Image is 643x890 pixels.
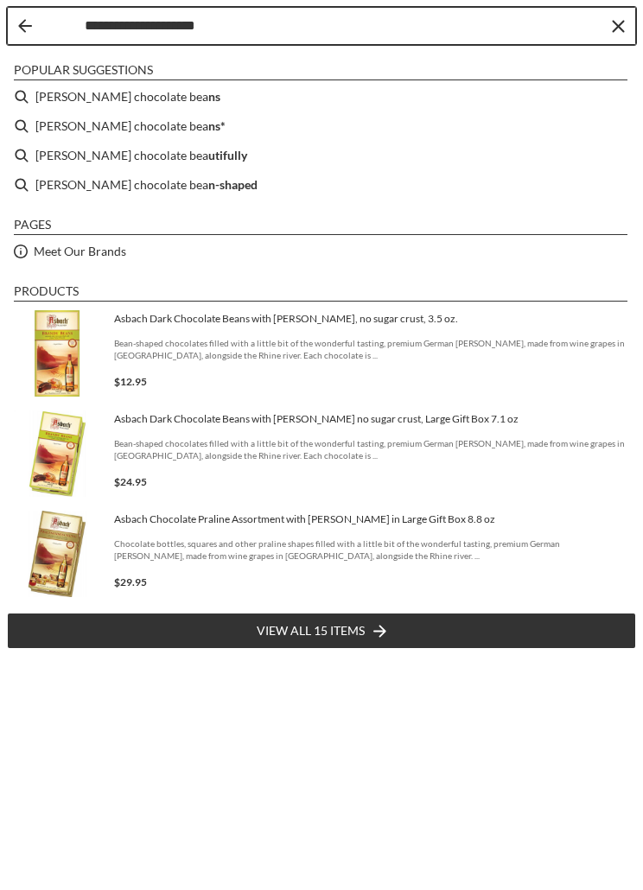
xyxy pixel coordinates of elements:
span: Asbach Dark Chocolate Beans with [PERSON_NAME], no sugar crust, 3.5 oz. [114,312,629,326]
img: Asbach Dark Chocolate Beans with Brandy in Large Gift Box (no sugar crust) [14,410,100,497]
b: ns [208,86,220,106]
li: Pages [14,217,627,235]
b: utifully [208,145,247,165]
button: Clear [609,17,627,35]
li: brandy chocolate beautifully [7,141,636,170]
a: Meet Our Brands [34,241,126,261]
span: $29.95 [114,575,147,588]
span: View all 15 items [257,621,365,640]
span: Chocolate bottles, squares and other praline shapes filled with a little bit of the wonderful tas... [114,537,629,562]
li: Products [14,283,627,302]
img: Asbach Chocolate Praline Assortment with Brandy in Gift Box [14,511,100,597]
li: brandy chocolate beans* [7,111,636,141]
li: Asbach Dark Chocolate Beans with Brandy no sugar crust, Large Gift Box 7.1 oz [7,404,636,504]
b: n-shaped [208,175,258,194]
span: Bean-shaped chocolates filled with a little bit of the wonderful tasting, premium German [PERSON_... [114,337,629,361]
span: Asbach Dark Chocolate Beans with [PERSON_NAME] no sugar crust, Large Gift Box 7.1 oz [114,412,629,426]
a: Asbach Dark Chocolate Beans with Brandy in Small Gift Box (no sugar crust)Asbach Dark Chocolate B... [14,310,629,397]
a: Asbach Chocolate Praline Assortment with Brandy in Gift BoxAsbach Chocolate Praline Assortment wi... [14,511,629,597]
li: brandy chocolate bean-shaped [7,170,636,200]
li: Meet Our Brands [7,237,636,266]
a: Asbach Dark Chocolate Beans with Brandy in Large Gift Box (no sugar crust)Asbach Dark Chocolate B... [14,410,629,497]
li: View all 15 items [7,613,636,649]
li: brandy chocolate beans [7,82,636,111]
span: $24.95 [114,475,147,488]
img: Asbach Dark Chocolate Beans with Brandy in Small Gift Box (no sugar crust) [14,310,100,397]
li: Popular suggestions [14,62,627,80]
li: Asbach Chocolate Praline Assortment with Brandy in Large Gift Box 8.8 oz [7,504,636,604]
button: Back [18,19,32,33]
span: Asbach Chocolate Praline Assortment with [PERSON_NAME] in Large Gift Box 8.8 oz [114,512,629,526]
span: Bean-shaped chocolates filled with a little bit of the wonderful tasting, premium German [PERSON_... [114,437,629,461]
li: Asbach Dark Chocolate Beans with Brandy, no sugar crust, 3.5 oz. [7,303,636,404]
span: $12.95 [114,375,147,388]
